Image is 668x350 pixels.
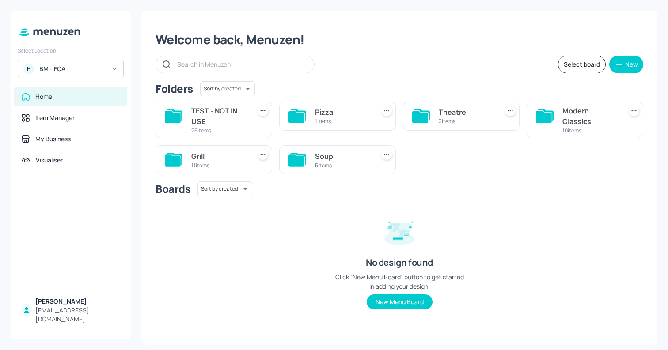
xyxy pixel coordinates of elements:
[558,56,606,73] button: Select board
[35,297,120,306] div: [PERSON_NAME]
[39,64,106,73] div: BM - FCA
[377,209,421,253] img: design-empty
[333,272,466,291] div: Click “New Menu Board” button to get started in adding your design.
[18,47,124,54] div: Select Location
[35,306,120,324] div: [EMAIL_ADDRESS][DOMAIN_NAME]
[625,61,638,68] div: New
[35,113,75,122] div: Item Manager
[315,107,371,117] div: Pizza
[315,117,371,125] div: 1 items
[191,105,247,127] div: TEST - NOT IN USE
[609,56,643,73] button: New
[191,151,247,162] div: Grill
[191,127,247,134] div: 26 items
[439,117,494,125] div: 3 items
[191,162,247,169] div: 11 items
[367,294,433,309] button: New Menu Board
[315,151,371,162] div: Soup
[35,135,71,143] div: My Business
[23,64,34,74] div: B
[156,82,193,96] div: Folders
[439,107,494,117] div: Theatre
[156,182,190,196] div: Boards
[366,256,433,269] div: No design found
[35,92,52,101] div: Home
[156,32,643,48] div: Welcome back, Menuzen!
[200,80,255,98] div: Sort by created
[562,127,618,134] div: 10 items
[36,156,63,165] div: Visualiser
[197,180,252,198] div: Sort by created
[177,58,305,71] input: Search in Menuzen
[315,162,371,169] div: 5 items
[562,105,618,127] div: Modern Classics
